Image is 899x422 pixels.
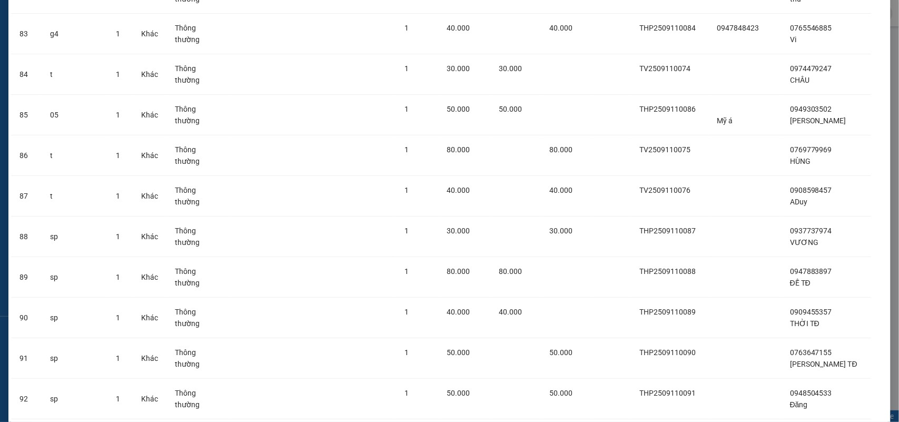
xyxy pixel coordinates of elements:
span: 50.000 [447,389,470,397]
span: 1 [404,64,409,73]
td: Khác [133,379,167,419]
span: 1 [404,308,409,316]
td: sp [42,338,108,379]
td: t [42,54,108,95]
span: 1 [116,151,121,160]
td: Thông thường [167,298,229,338]
span: CHÂU [790,76,809,84]
span: THỜI TĐ [790,319,819,328]
span: 40.000 [447,24,470,32]
td: 91 [11,338,42,379]
td: 05 [42,95,108,135]
span: 50.000 [447,105,470,113]
span: [PERSON_NAME] TĐ [790,360,857,368]
td: Khác [133,257,167,298]
span: THP2509110084 [639,24,696,32]
span: 1 [116,70,121,78]
span: 80.000 [549,145,572,154]
td: t [42,135,108,176]
span: 80.000 [447,145,470,154]
span: [PERSON_NAME] [790,116,846,125]
span: 1 [116,232,121,241]
span: 0909455357 [790,308,832,316]
td: 83 [11,14,42,54]
span: 0763647155 [790,348,832,357]
span: 1 [404,24,409,32]
span: THP2509110087 [639,227,696,235]
span: 1 [404,348,409,357]
span: 1 [116,273,121,281]
span: 0948504533 [790,389,832,397]
td: Khác [133,298,167,338]
span: 40.000 [447,186,470,194]
td: 90 [11,298,42,338]
td: Khác [133,338,167,379]
td: Thông thường [167,14,229,54]
img: logo.jpg [13,13,66,66]
td: sp [42,379,108,419]
span: Mỹ á [717,116,733,125]
span: THP2509110088 [639,267,696,276]
span: 30.000 [499,64,522,73]
td: Khác [133,95,167,135]
li: 26 Phó Cơ Điều, Phường 12 [98,26,440,39]
span: TV2509110074 [639,64,690,73]
td: Thông thường [167,257,229,298]
td: 85 [11,95,42,135]
span: 30.000 [447,227,470,235]
span: 1 [404,389,409,397]
span: VƯƠNG [790,238,818,247]
td: 87 [11,176,42,217]
span: 0769779969 [790,145,832,154]
span: 0937737974 [790,227,832,235]
span: 0947848423 [717,24,759,32]
td: Thông thường [167,176,229,217]
td: 92 [11,379,42,419]
td: Khác [133,135,167,176]
span: 0908598457 [790,186,832,194]
td: 86 [11,135,42,176]
span: 30.000 [549,227,572,235]
span: TV2509110075 [639,145,690,154]
td: sp [42,217,108,257]
span: 50.000 [549,348,572,357]
span: 40.000 [549,186,572,194]
span: 1 [404,267,409,276]
span: 1 [404,145,409,154]
span: THP2509110090 [639,348,696,357]
td: Khác [133,14,167,54]
span: 0974479247 [790,64,832,73]
td: 84 [11,54,42,95]
span: 1 [116,395,121,403]
span: THP2509110089 [639,308,696,316]
span: 1 [116,354,121,362]
li: Hotline: 02839552959 [98,39,440,52]
td: Khác [133,54,167,95]
span: TV2509110076 [639,186,690,194]
span: 0947883897 [790,267,832,276]
span: THP2509110091 [639,389,696,397]
span: 30.000 [447,64,470,73]
span: HÙNG [790,157,811,165]
td: Thông thường [167,54,229,95]
span: 1 [404,227,409,235]
td: Khác [133,176,167,217]
td: Thông thường [167,135,229,176]
span: 1 [116,313,121,322]
td: Thông thường [167,217,229,257]
span: 0765546885 [790,24,832,32]
span: 0949303502 [790,105,832,113]
td: Thông thường [167,379,229,419]
span: 1 [116,111,121,119]
td: Thông thường [167,95,229,135]
span: 40.000 [499,308,522,316]
span: 50.000 [549,389,572,397]
span: 1 [404,105,409,113]
span: 80.000 [499,267,522,276]
span: ĐẾ TĐ [790,279,811,287]
td: Thông thường [167,338,229,379]
td: sp [42,298,108,338]
span: 80.000 [447,267,470,276]
span: 50.000 [499,105,522,113]
b: GỬI : Trạm Quận 5 [13,76,133,94]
